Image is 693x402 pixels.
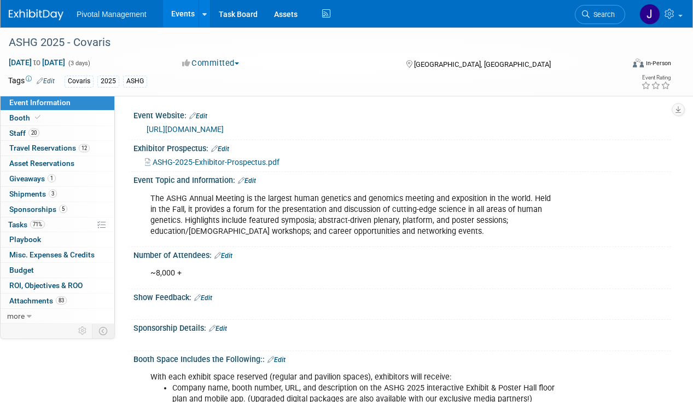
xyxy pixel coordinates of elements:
a: [URL][DOMAIN_NAME] [147,125,224,134]
div: Event Rating [641,75,671,81]
a: Edit [214,252,232,260]
a: Misc. Expenses & Credits [1,248,114,262]
img: ExhibitDay [9,9,63,20]
a: Playbook [1,232,114,247]
span: 3 [49,189,57,198]
span: Pivotal Management [77,10,147,19]
span: Sponsorships [9,205,67,214]
a: Sponsorships5 [1,202,114,217]
div: Event Topic and Information: [133,172,671,186]
span: Booth [9,113,43,122]
span: ASHG-2025-Exhibitor-Prospectus.pdf [153,158,279,166]
img: Format-Inperson.png [633,59,644,67]
span: 71% [30,220,45,228]
span: ROI, Objectives & ROO [9,281,83,290]
a: Tasks71% [1,217,114,232]
a: Travel Reservations12 [1,141,114,156]
span: Event Information [9,98,71,107]
div: The ASHG Annual Meeting is the largest human genetics and genomics meeting and exposition in the ... [143,188,565,243]
div: Show Feedback: [133,289,671,303]
a: Edit [211,145,229,153]
div: Event Website: [133,107,671,122]
span: [DATE] [DATE] [8,58,66,67]
span: Asset Reservations [9,159,74,168]
span: [GEOGRAPHIC_DATA], [GEOGRAPHIC_DATA] [414,60,551,68]
div: 2025 [97,76,119,87]
span: Attachments [9,296,67,305]
span: Playbook [9,235,41,244]
div: Event Format [574,57,671,73]
div: ~8,000 + [143,262,565,284]
div: Exhibitor Prospectus: [133,140,671,154]
span: Shipments [9,189,57,198]
a: Search [575,5,625,24]
div: Booth Space Includes the Following:: [133,351,671,365]
a: Attachments83 [1,294,114,308]
span: 1 [48,174,56,182]
a: Edit [238,177,256,185]
a: ASHG-2025-Exhibitor-Prospectus.pdf [145,158,279,166]
div: ASHG [123,76,147,87]
a: Edit [37,77,55,85]
td: Toggle Event Tabs [92,324,115,338]
img: Jessica Gatton [639,4,660,25]
a: Staff20 [1,126,114,141]
a: Event Information [1,95,114,110]
span: Search [590,10,615,19]
span: Tasks [8,220,45,229]
a: Edit [194,294,212,302]
td: Personalize Event Tab Strip [73,324,92,338]
span: Staff [9,129,39,137]
span: 5 [59,205,67,213]
td: Tags [8,75,55,88]
a: more [1,309,114,324]
div: Number of Attendees: [133,247,671,261]
a: Edit [267,356,286,364]
span: more [7,312,25,320]
a: Edit [209,325,227,332]
span: Travel Reservations [9,143,90,152]
span: Budget [9,266,34,274]
a: Budget [1,263,114,278]
span: Giveaways [9,174,56,183]
span: 83 [56,296,67,305]
a: ROI, Objectives & ROO [1,278,114,293]
a: Asset Reservations [1,156,114,171]
i: Booth reservation complete [35,114,40,120]
div: Sponsorship Details: [133,320,671,334]
span: 12 [79,144,90,152]
span: 20 [28,129,39,137]
button: Committed [178,58,243,69]
div: ASHG 2025 - Covaris [5,33,615,53]
div: In-Person [645,59,671,67]
div: Covaris [65,76,94,87]
a: Edit [189,112,207,120]
a: Booth [1,111,114,125]
span: (3 days) [67,60,90,67]
a: Giveaways1 [1,171,114,186]
span: Misc. Expenses & Credits [9,250,95,259]
span: to [32,58,42,67]
a: Shipments3 [1,187,114,202]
